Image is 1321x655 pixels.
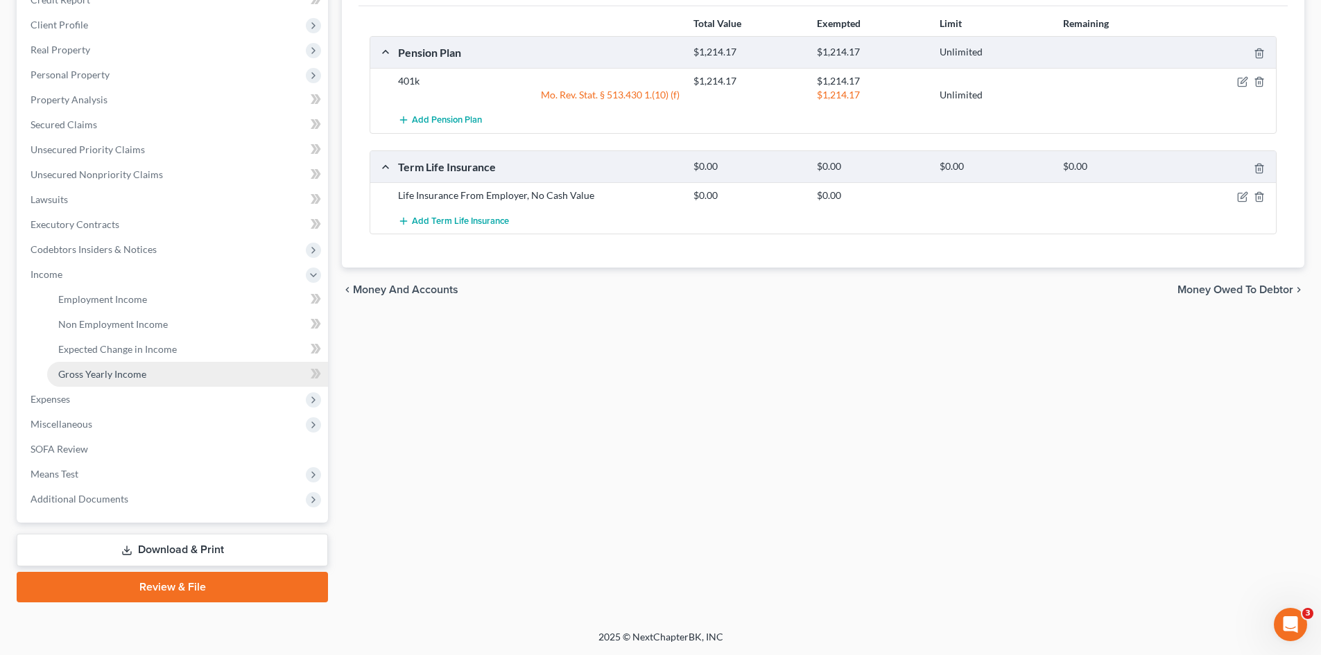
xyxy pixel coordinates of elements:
a: Unsecured Priority Claims [19,137,328,162]
div: $1,214.17 [810,46,933,59]
span: Real Property [31,44,90,55]
div: Pension Plan [391,45,687,60]
span: Expected Change in Income [58,343,177,355]
strong: Exempted [817,17,861,29]
div: $1,214.17 [687,46,809,59]
span: Codebtors Insiders & Notices [31,243,157,255]
span: Unsecured Nonpriority Claims [31,168,163,180]
i: chevron_left [342,284,353,295]
a: Secured Claims [19,112,328,137]
a: Gross Yearly Income [47,362,328,387]
a: SOFA Review [19,437,328,462]
span: Add Pension Plan [412,115,482,126]
div: 2025 © NextChapterBK, INC [266,630,1056,655]
a: Property Analysis [19,87,328,112]
button: Add Term Life Insurance [398,208,509,234]
span: Unsecured Priority Claims [31,143,145,155]
span: Income [31,268,62,280]
span: Non Employment Income [58,318,168,330]
a: Lawsuits [19,187,328,212]
span: SOFA Review [31,443,88,455]
div: 401k [391,74,687,88]
div: Life Insurance From Employer, No Cash Value [391,189,687,202]
div: $1,214.17 [810,88,933,102]
div: $0.00 [810,160,933,173]
span: Property Analysis [31,94,107,105]
span: Secured Claims [31,119,97,130]
span: Personal Property [31,69,110,80]
span: Lawsuits [31,193,68,205]
div: $0.00 [810,189,933,202]
a: Unsecured Nonpriority Claims [19,162,328,187]
div: $1,214.17 [810,74,933,88]
a: Expected Change in Income [47,337,328,362]
span: Executory Contracts [31,218,119,230]
span: 3 [1302,608,1313,619]
strong: Total Value [693,17,741,29]
iframe: Intercom live chat [1274,608,1307,641]
span: Expenses [31,393,70,405]
a: Non Employment Income [47,312,328,337]
strong: Remaining [1063,17,1109,29]
div: Term Life Insurance [391,159,687,174]
span: Money Owed to Debtor [1177,284,1293,295]
span: Miscellaneous [31,418,92,430]
a: Download & Print [17,534,328,566]
i: chevron_right [1293,284,1304,295]
div: $0.00 [687,189,809,202]
span: Employment Income [58,293,147,305]
span: Gross Yearly Income [58,368,146,380]
span: Means Test [31,468,78,480]
div: $0.00 [933,160,1055,173]
span: Add Term Life Insurance [412,216,509,227]
a: Employment Income [47,287,328,312]
a: Review & File [17,572,328,602]
div: Mo. Rev. Stat. § 513.430 1.(10) (f) [391,88,687,102]
button: chevron_left Money and Accounts [342,284,458,295]
button: Money Owed to Debtor chevron_right [1177,284,1304,295]
div: $0.00 [687,160,809,173]
div: $1,214.17 [687,74,809,88]
div: Unlimited [933,46,1055,59]
div: $0.00 [1056,160,1179,173]
strong: Limit [940,17,962,29]
span: Additional Documents [31,493,128,505]
div: Unlimited [933,88,1055,102]
a: Executory Contracts [19,212,328,237]
span: Client Profile [31,19,88,30]
button: Add Pension Plan [398,107,482,133]
span: Money and Accounts [353,284,458,295]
